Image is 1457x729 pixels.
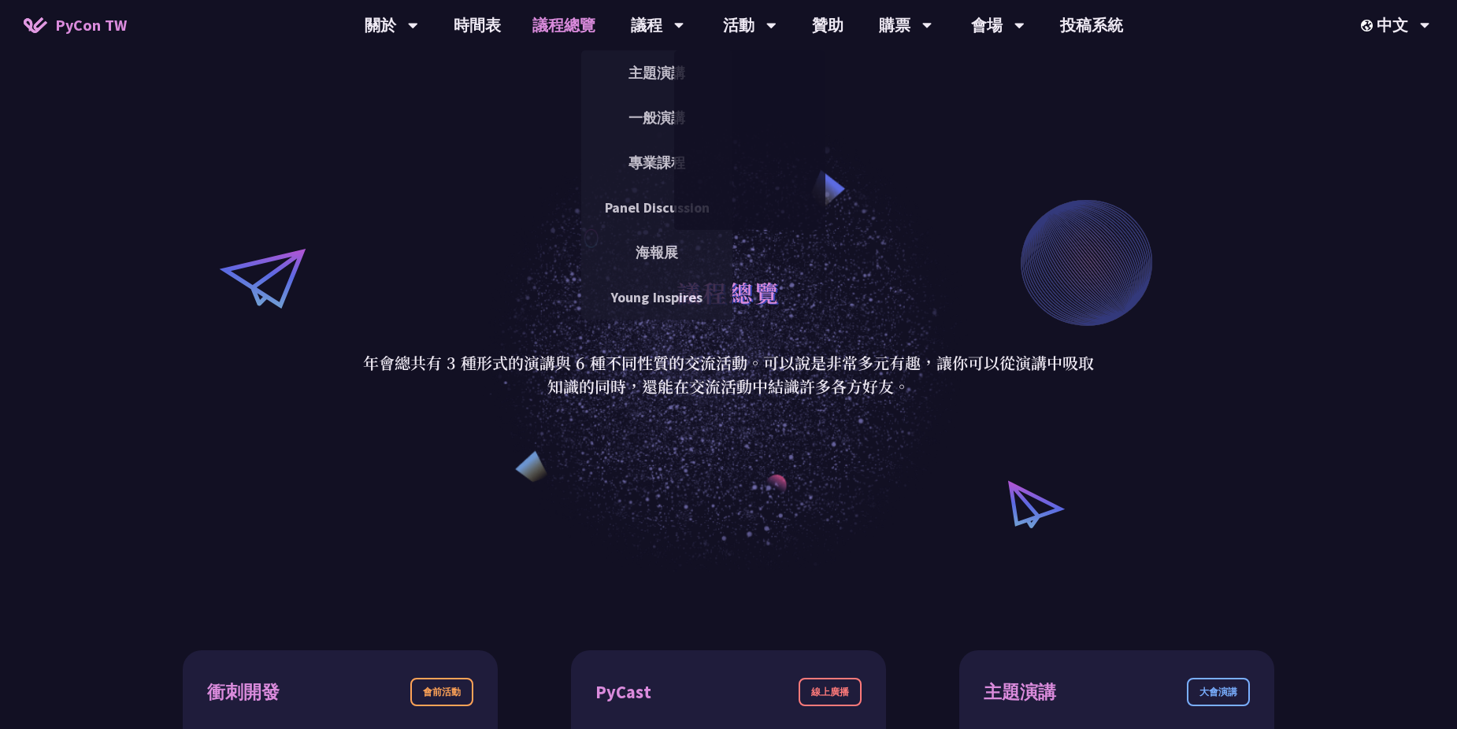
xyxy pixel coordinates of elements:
p: 年會總共有 3 種形式的演講與 6 種不同性質的交流活動。可以說是非常多元有趣，讓你可以從演講中吸取知識的同時，還能在交流活動中結識許多各方好友。 [362,351,1095,398]
a: 一般演講 [581,99,732,136]
div: 大會演講 [1187,678,1250,706]
a: 海報展 [581,234,732,271]
a: PyCon TW [8,6,143,45]
div: 主題演講 [984,679,1056,706]
img: Locale Icon [1361,20,1377,31]
a: Panel Discussion [581,189,732,226]
img: Home icon of PyCon TW 2025 [24,17,47,33]
a: Young Inspires [581,279,732,316]
div: 線上廣播 [799,678,862,706]
span: PyCon TW [55,13,127,37]
div: PyCast [595,679,651,706]
div: 會前活動 [410,678,473,706]
div: 衝刺開發 [207,679,280,706]
a: 專業課程 [581,144,732,181]
a: 主題演講 [581,54,732,91]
